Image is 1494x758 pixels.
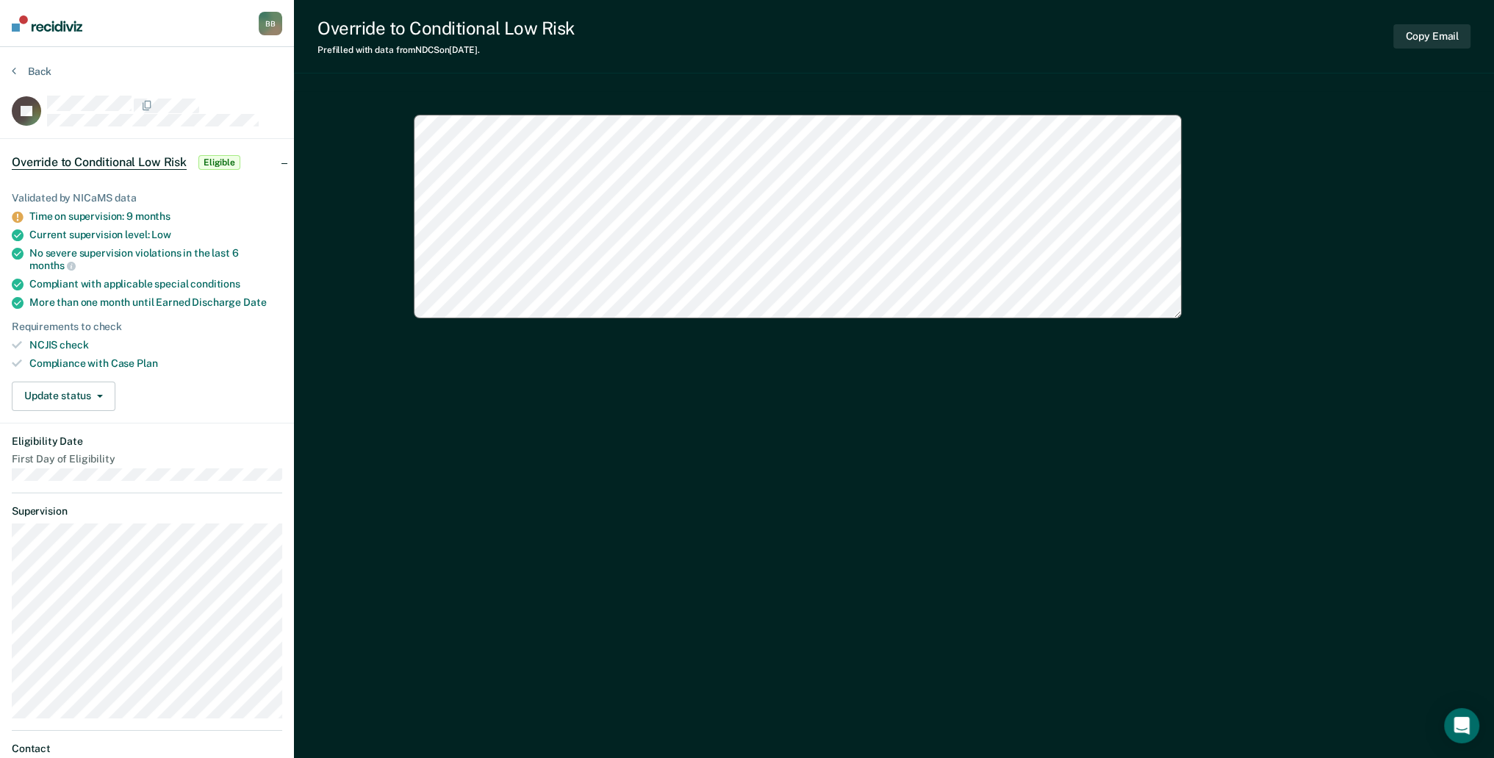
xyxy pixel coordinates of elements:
[198,155,240,170] span: Eligible
[29,260,76,271] span: months
[29,210,282,223] div: Time on supervision: 9 months
[12,155,187,170] span: Override to Conditional Low Risk
[317,18,575,39] div: Override to Conditional Low Risk
[12,192,282,204] div: Validated by NICaMS data
[259,12,282,35] div: B B
[29,247,282,272] div: No severe supervision violations in the last 6
[12,743,282,755] dt: Contact
[190,278,240,290] span: conditions
[243,296,266,308] span: Date
[29,229,282,241] div: Current supervision level:
[12,453,282,465] dt: First Day of Eligibility
[259,12,282,35] button: BB
[12,505,282,518] dt: Supervision
[12,65,51,78] button: Back
[137,357,157,369] span: Plan
[29,339,282,351] div: NCJIS
[12,382,115,411] button: Update status
[12,435,282,448] dt: Eligibility Date
[12,321,282,333] div: Requirements to check
[317,45,575,55] div: Prefilled with data from NDCS on [DATE] .
[60,339,88,351] span: check
[29,296,282,309] div: More than one month until Earned Discharge
[29,278,282,290] div: Compliant with applicable special
[12,15,82,32] img: Recidiviz
[29,357,282,370] div: Compliance with Case
[1393,24,1470,49] button: Copy Email
[1444,708,1479,743] div: Open Intercom Messenger
[151,229,171,240] span: Low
